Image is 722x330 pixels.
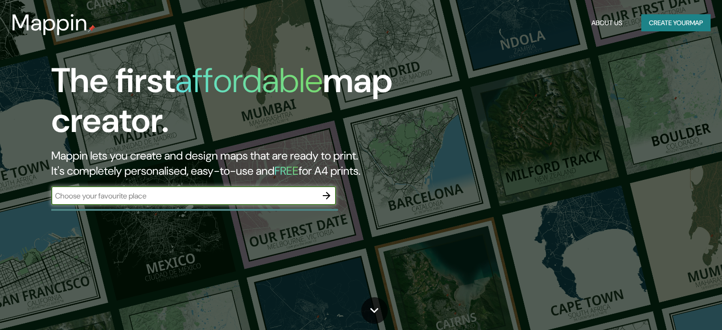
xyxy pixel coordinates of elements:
h1: The first map creator. [51,61,413,148]
h5: FREE [274,163,299,178]
h2: Mappin lets you create and design maps that are ready to print. It's completely personalised, eas... [51,148,413,179]
button: Create yourmap [641,14,711,32]
img: mappin-pin [88,25,95,32]
button: About Us [588,14,626,32]
h1: affordable [175,58,323,103]
input: Choose your favourite place [51,190,317,201]
h3: Mappin [11,9,88,36]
